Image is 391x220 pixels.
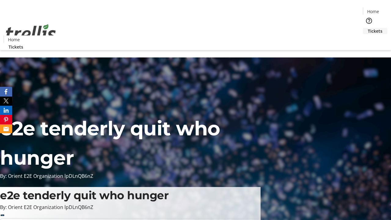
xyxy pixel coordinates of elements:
span: Tickets [9,44,23,50]
a: Home [363,8,383,15]
a: Tickets [363,28,387,34]
a: Tickets [4,44,28,50]
span: Tickets [368,28,382,34]
span: Home [8,36,20,43]
button: Help [363,15,375,27]
span: Home [367,8,379,15]
img: Orient E2E Organization lpDLnQB6nZ's Logo [4,17,58,48]
a: Home [4,36,24,43]
button: Cart [363,34,375,46]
